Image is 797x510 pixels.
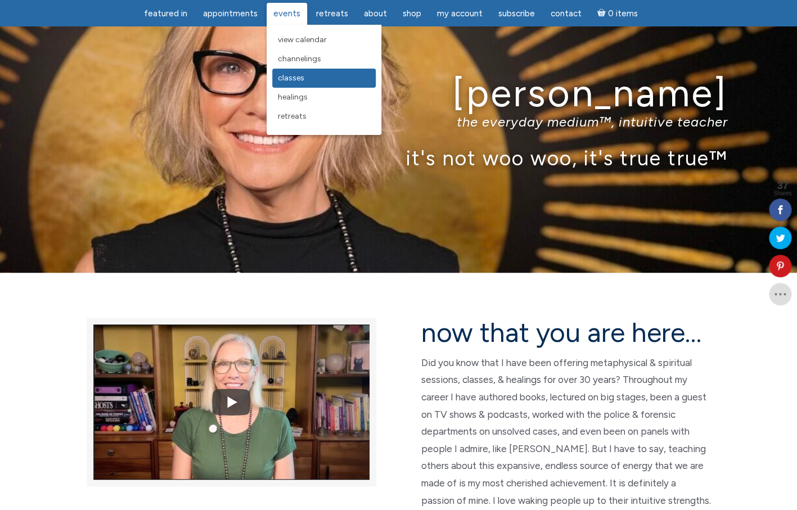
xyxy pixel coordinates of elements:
[421,318,711,347] h2: now that you are here…
[492,3,542,25] a: Subscribe
[396,3,428,25] a: Shop
[137,3,194,25] a: featured in
[69,72,727,114] h1: [PERSON_NAME]
[607,10,637,18] span: 0 items
[69,114,727,130] p: the everyday medium™, intuitive teacher
[203,8,258,19] span: Appointments
[273,8,300,19] span: Events
[272,49,376,69] a: Channelings
[196,3,264,25] a: Appointments
[430,3,489,25] a: My Account
[272,30,376,49] a: View Calendar
[403,8,421,19] span: Shop
[278,92,308,102] span: Healings
[591,2,645,25] a: Cart0 items
[316,8,348,19] span: Retreats
[272,69,376,88] a: Classes
[144,8,187,19] span: featured in
[267,3,307,25] a: Events
[278,111,307,121] span: Retreats
[357,3,394,25] a: About
[278,54,321,64] span: Channelings
[551,8,582,19] span: Contact
[773,180,791,191] span: 37
[272,88,376,107] a: Healings
[597,8,608,19] i: Cart
[437,8,483,19] span: My Account
[278,73,304,83] span: Classes
[69,146,727,170] p: it's not woo woo, it's true true™
[364,8,387,19] span: About
[773,191,791,196] span: Shares
[544,3,588,25] a: Contact
[498,8,535,19] span: Subscribe
[93,299,370,506] img: YouTube video
[278,35,327,44] span: View Calendar
[272,107,376,126] a: Retreats
[309,3,355,25] a: Retreats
